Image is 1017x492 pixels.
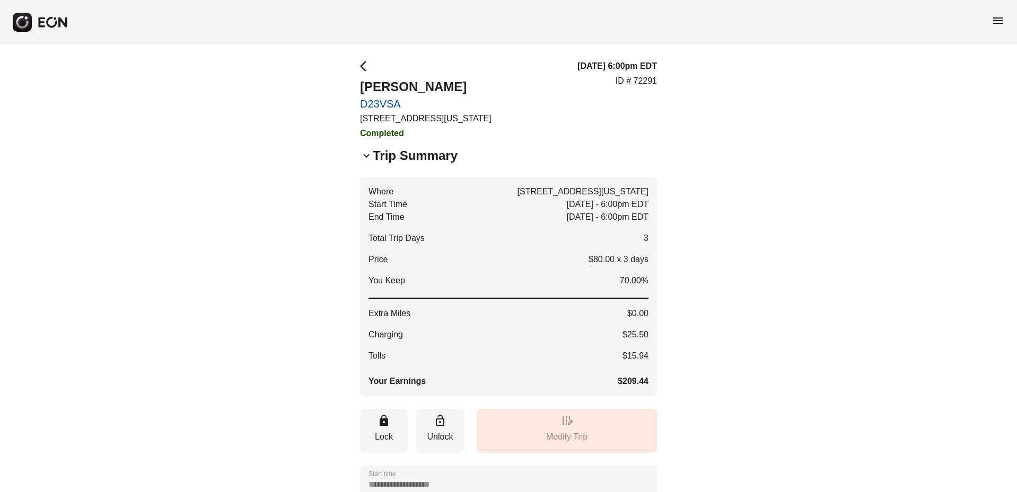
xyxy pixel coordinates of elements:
p: ID # 72291 [616,75,657,87]
span: Total Trip Days [369,232,425,245]
h3: Completed [360,127,491,140]
span: Where [369,185,393,198]
span: Extra Miles [369,307,410,320]
button: Unlock [416,409,464,453]
h2: Trip Summary [373,147,458,164]
p: Price [369,253,388,266]
p: Lock [365,431,402,443]
p: Unlock [422,431,459,443]
span: Charging [369,328,403,341]
span: arrow_back_ios [360,60,373,73]
span: Your Earnings [369,375,426,388]
span: Tolls [369,350,385,362]
span: 70.00% [620,274,648,287]
span: lock_open [434,414,446,427]
span: End Time [369,211,405,223]
a: D23VSA [360,97,491,110]
span: $0.00 [627,307,648,320]
span: $209.44 [618,375,648,388]
span: [DATE] - 6:00pm EDT [567,198,648,211]
span: menu [992,14,1004,27]
span: lock [378,414,390,427]
button: Lock [360,409,408,453]
span: You Keep [369,274,405,287]
span: keyboard_arrow_down [360,149,373,162]
span: 3 [644,232,648,245]
span: [STREET_ADDRESS][US_STATE] [518,185,648,198]
h2: [PERSON_NAME] [360,78,491,95]
p: $80.00 x 3 days [589,253,648,266]
span: $25.50 [623,328,648,341]
h3: [DATE] 6:00pm EDT [577,60,657,73]
button: Where[STREET_ADDRESS][US_STATE]Start Time[DATE] - 6:00pm EDTEnd Time[DATE] - 6:00pm EDTTotal Trip... [360,177,657,396]
span: $15.94 [623,350,648,362]
span: Start Time [369,198,407,211]
span: [DATE] - 6:00pm EDT [567,211,648,223]
p: [STREET_ADDRESS][US_STATE] [360,112,491,125]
